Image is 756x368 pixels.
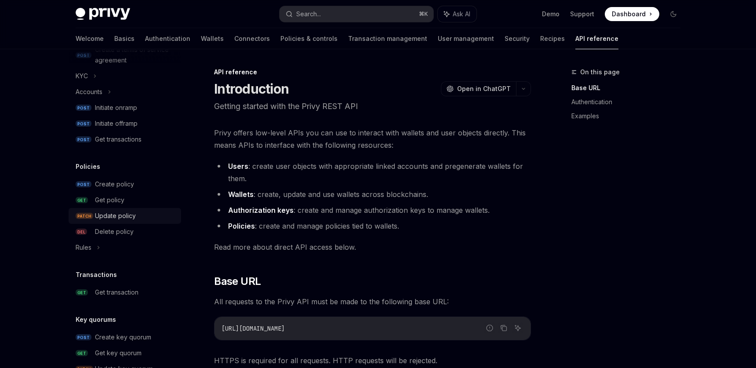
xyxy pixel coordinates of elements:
[95,287,138,298] div: Get transaction
[76,181,91,188] span: POST
[296,9,321,19] div: Search...
[228,206,294,215] strong: Authorization keys
[438,6,476,22] button: Ask AI
[76,350,88,357] span: GET
[438,28,494,49] a: User management
[214,68,531,77] div: API reference
[505,28,530,49] a: Security
[571,81,687,95] a: Base URL
[441,81,516,96] button: Open in ChatGPT
[69,116,181,131] a: POSTInitiate offramp
[76,213,93,219] span: PATCH
[280,6,433,22] button: Search...⌘K
[214,188,531,200] li: : create, update and use wallets across blockchains.
[214,241,531,253] span: Read more about direct API access below.
[69,131,181,147] a: POSTGet transactions
[214,354,531,367] span: HTTPS is required for all requests. HTTP requests will be rejected.
[234,28,270,49] a: Connectors
[69,345,181,361] a: GETGet key quorum
[76,242,91,253] div: Rules
[76,120,91,127] span: POST
[280,28,338,49] a: Policies & controls
[605,7,659,21] a: Dashboard
[69,224,181,240] a: DELDelete policy
[76,87,102,97] div: Accounts
[76,197,88,204] span: GET
[95,332,151,342] div: Create key quorum
[95,102,137,113] div: Initiate onramp
[69,208,181,224] a: PATCHUpdate policy
[95,195,124,205] div: Get policy
[201,28,224,49] a: Wallets
[76,71,88,81] div: KYC
[145,28,190,49] a: Authentication
[95,118,138,129] div: Initiate offramp
[69,192,181,208] a: GETGet policy
[222,324,285,332] span: [URL][DOMAIN_NAME]
[76,28,104,49] a: Welcome
[95,179,134,189] div: Create policy
[76,8,130,20] img: dark logo
[666,7,680,21] button: Toggle dark mode
[214,127,531,151] span: Privy offers low-level APIs you can use to interact with wallets and user objects directly. This ...
[612,10,646,18] span: Dashboard
[512,322,523,334] button: Ask AI
[76,334,91,341] span: POST
[498,322,509,334] button: Copy the contents from the code block
[69,100,181,116] a: POSTInitiate onramp
[419,11,428,18] span: ⌘ K
[571,95,687,109] a: Authentication
[214,204,531,216] li: : create and manage authorization keys to manage wallets.
[95,226,134,237] div: Delete policy
[76,105,91,111] span: POST
[95,211,136,221] div: Update policy
[114,28,134,49] a: Basics
[214,160,531,185] li: : create user objects with appropriate linked accounts and pregenerate wallets for them.
[76,161,100,172] h5: Policies
[457,84,511,93] span: Open in ChatGPT
[580,67,620,77] span: On this page
[571,109,687,123] a: Examples
[76,136,91,143] span: POST
[95,348,142,358] div: Get key quorum
[214,274,261,288] span: Base URL
[214,100,531,113] p: Getting started with the Privy REST API
[542,10,560,18] a: Demo
[348,28,427,49] a: Transaction management
[214,295,531,308] span: All requests to the Privy API must be made to the following base URL:
[76,270,117,280] h5: Transactions
[540,28,565,49] a: Recipes
[228,190,254,199] strong: Wallets
[570,10,594,18] a: Support
[69,329,181,345] a: POSTCreate key quorum
[76,289,88,296] span: GET
[76,229,87,235] span: DEL
[95,134,142,145] div: Get transactions
[214,81,289,97] h1: Introduction
[214,220,531,232] li: : create and manage policies tied to wallets.
[69,176,181,192] a: POSTCreate policy
[69,284,181,300] a: GETGet transaction
[575,28,618,49] a: API reference
[228,222,255,230] strong: Policies
[453,10,470,18] span: Ask AI
[76,314,116,325] h5: Key quorums
[228,162,248,171] strong: Users
[484,322,495,334] button: Report incorrect code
